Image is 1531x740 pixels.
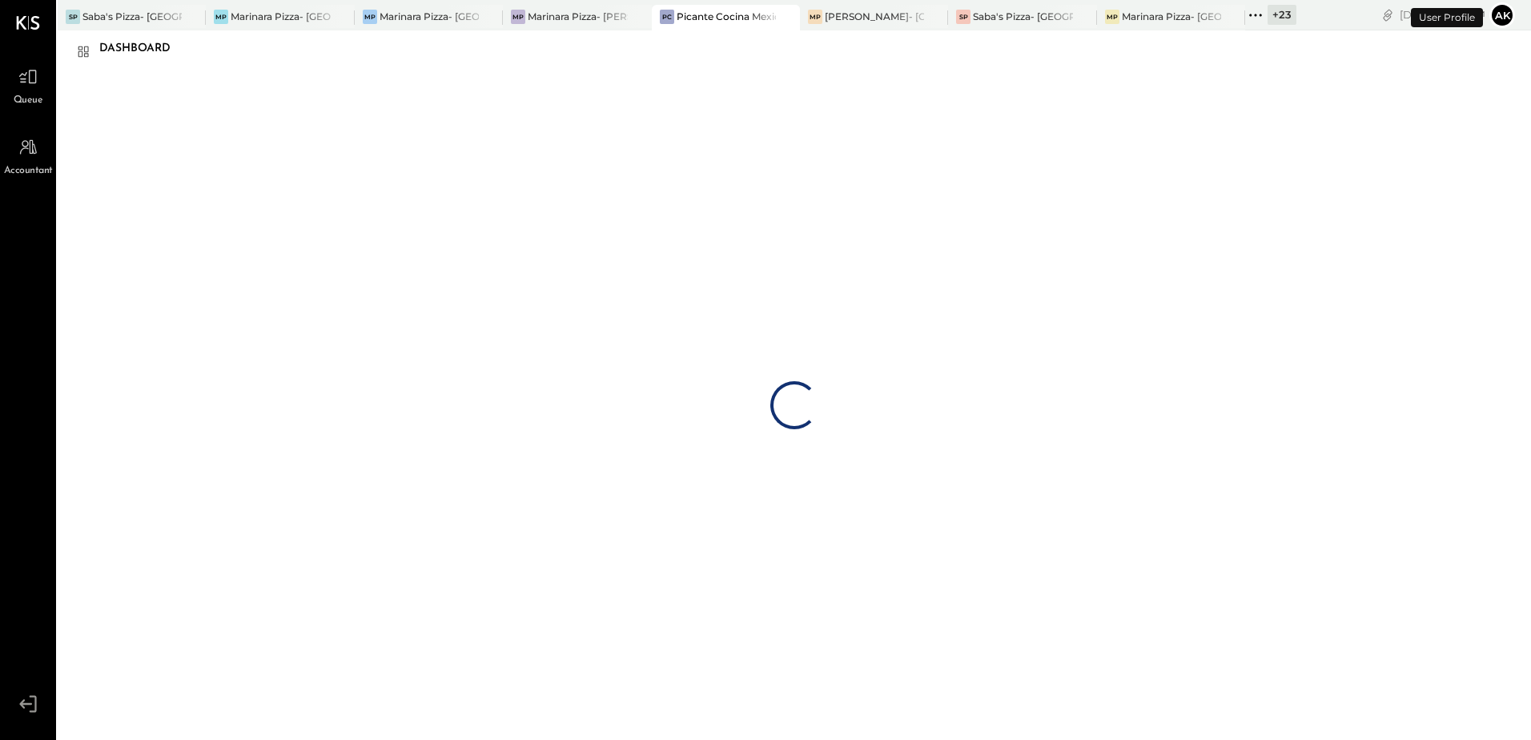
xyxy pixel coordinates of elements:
div: MP [1105,10,1119,24]
div: Picante Cocina Mexicana Rest [677,10,776,23]
a: Queue [1,62,55,108]
div: SP [66,10,80,24]
div: Marinara Pizza- [GEOGRAPHIC_DATA] [231,10,330,23]
div: MP [214,10,228,24]
div: SP [956,10,970,24]
div: MP [511,10,525,24]
div: MP [808,10,822,24]
div: + 23 [1268,5,1296,25]
div: Saba's Pizza- [GEOGRAPHIC_DATA] [973,10,1072,23]
div: PC [660,10,674,24]
div: Marinara Pizza- [GEOGRAPHIC_DATA] [1122,10,1221,23]
a: Accountant [1,132,55,179]
div: Marinara Pizza- [GEOGRAPHIC_DATA] [380,10,479,23]
div: Saba's Pizza- [GEOGRAPHIC_DATA] [82,10,182,23]
button: Ak [1489,2,1515,28]
div: copy link [1380,6,1396,23]
div: MP [363,10,377,24]
div: [DATE] [1400,7,1485,22]
div: User Profile [1411,8,1483,27]
div: Marinara Pizza- [PERSON_NAME] [528,10,627,23]
div: [PERSON_NAME]- [GEOGRAPHIC_DATA] [825,10,924,23]
span: Queue [14,94,43,108]
div: Dashboard [99,36,187,62]
span: Accountant [4,164,53,179]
